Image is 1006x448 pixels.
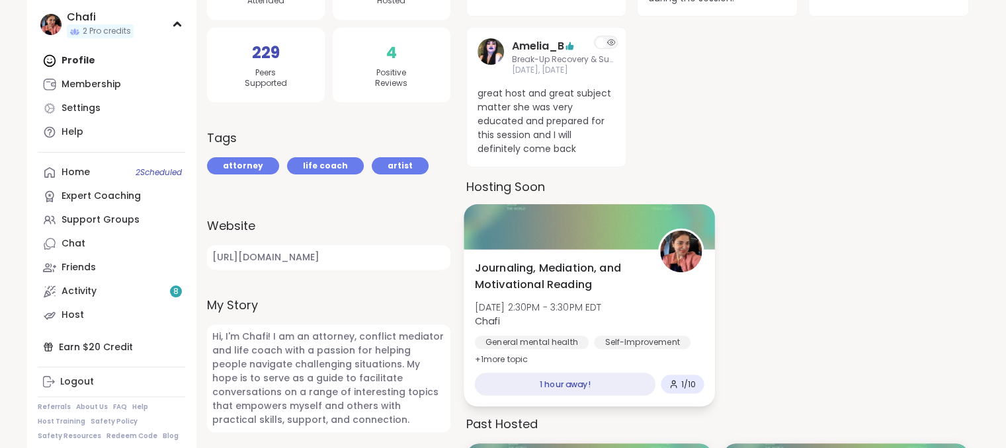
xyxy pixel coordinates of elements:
[38,96,185,120] a: Settings
[474,301,601,314] span: [DATE] 2:30PM - 3:30PM EDT
[207,129,237,147] h3: Tags
[38,184,185,208] a: Expert Coaching
[223,160,263,172] span: attorney
[83,26,131,37] span: 2 Pro credits
[38,161,185,184] a: Home2Scheduled
[478,38,504,77] a: Amelia_B
[62,213,140,227] div: Support Groups
[62,78,121,91] div: Membership
[132,402,148,412] a: Help
[38,431,101,441] a: Safety Resources
[245,67,287,90] span: Peers Supported
[62,309,84,322] div: Host
[38,370,185,394] a: Logout
[252,41,280,65] span: 229
[207,324,450,432] span: Hi, I'm Chafi! I am an attorney, conflict mediator and life coach with a passion for helping peop...
[91,417,138,426] a: Safety Policy
[474,260,643,293] span: Journaling, Mediation, and Motivational Reading
[60,375,94,389] div: Logout
[113,402,127,412] a: FAQ
[466,178,969,196] h3: Hosting Soon
[512,38,564,54] a: Amelia_B
[38,73,185,96] a: Membership
[38,232,185,256] a: Chat
[474,336,588,349] div: General mental health
[38,303,185,327] a: Host
[40,14,62,35] img: Chafi
[136,167,182,178] span: 2 Scheduled
[207,296,450,314] label: My Story
[163,431,179,441] a: Blog
[62,237,85,250] div: Chat
[474,314,500,327] b: Chafi
[62,102,101,115] div: Settings
[38,417,85,426] a: Host Training
[106,431,157,441] a: Redeem Code
[478,87,616,156] span: great host and great subject matter she was very educated and prepared for this session and I wil...
[67,10,134,24] div: Chafi
[38,208,185,232] a: Support Groups
[303,160,348,172] span: life coach
[173,286,179,297] span: 8
[38,280,185,303] a: Activity8
[38,402,71,412] a: Referrals
[62,190,141,203] div: Expert Coaching
[62,261,96,274] div: Friends
[62,285,97,298] div: Activity
[512,54,616,65] span: Break-Up Recovery & Support
[512,65,616,76] span: [DATE], [DATE]
[594,336,691,349] div: Self-Improvement
[38,120,185,144] a: Help
[681,379,695,389] span: 1 / 10
[375,67,407,90] span: Positive Reviews
[386,41,397,65] span: 4
[466,415,969,433] h3: Past Hosted
[207,245,450,270] a: [URL][DOMAIN_NAME]
[207,217,450,235] label: Website
[38,335,185,359] div: Earn $20 Credit
[76,402,108,412] a: About Us
[62,126,83,139] div: Help
[474,373,655,396] div: 1 hour away!
[478,38,504,65] img: Amelia_B
[660,231,702,272] img: Chafi
[388,160,413,172] span: artist
[62,166,90,179] div: Home
[38,256,185,280] a: Friends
